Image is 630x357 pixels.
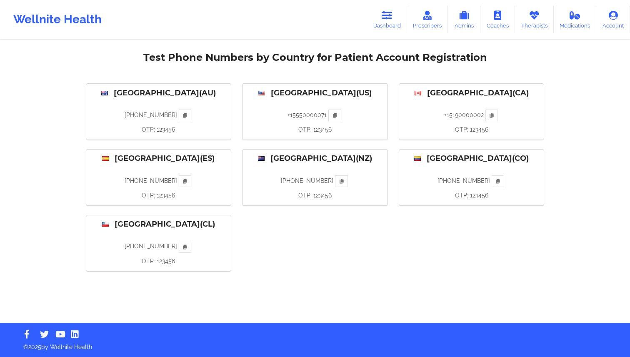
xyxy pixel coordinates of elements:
[405,88,538,98] div: [GEOGRAPHIC_DATA] ( CA )
[248,154,382,163] div: [GEOGRAPHIC_DATA] ( NZ )
[492,175,504,187] button: Copy number without country code
[515,6,554,33] a: Therapists
[405,175,538,200] div: [PHONE_NUMBER]
[92,257,225,265] p: OTP: 123456
[485,110,498,121] button: Copy number without country code
[92,125,225,134] p: OTP: 123456
[248,110,382,134] div: +15550000071
[480,6,515,33] a: Coaches
[405,191,538,200] p: OTP: 123456
[328,110,341,121] button: Copy number without country code
[367,6,407,33] a: Dashboard
[92,88,225,98] div: [GEOGRAPHIC_DATA] ( AU )
[92,154,225,163] div: [GEOGRAPHIC_DATA] ( ES )
[405,125,538,134] p: OTP: 123456
[248,88,382,98] div: [GEOGRAPHIC_DATA] ( US )
[92,220,225,229] div: [GEOGRAPHIC_DATA] ( CL )
[17,337,612,351] p: © 2025 by Wellnite Health
[596,6,630,33] a: Account
[405,154,538,163] div: [GEOGRAPHIC_DATA] ( CO )
[335,175,347,187] button: Copy number without country code
[554,6,597,33] a: Medications
[179,241,191,252] button: Copy number without country code
[179,175,191,187] button: Copy number without country code
[405,110,538,134] div: +15190000002
[86,51,544,64] h2: Test Phone Numbers by Country for Patient Account Registration
[92,175,225,200] div: [PHONE_NUMBER]
[92,110,225,134] div: [PHONE_NUMBER]
[92,241,225,265] div: [PHONE_NUMBER]
[248,125,382,134] p: OTP: 123456
[179,110,191,121] button: Copy number without country code
[248,175,382,200] div: [PHONE_NUMBER]
[407,6,448,33] a: Prescribers
[448,6,480,33] a: Admins
[248,191,382,200] p: OTP: 123456
[92,191,225,200] p: OTP: 123456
